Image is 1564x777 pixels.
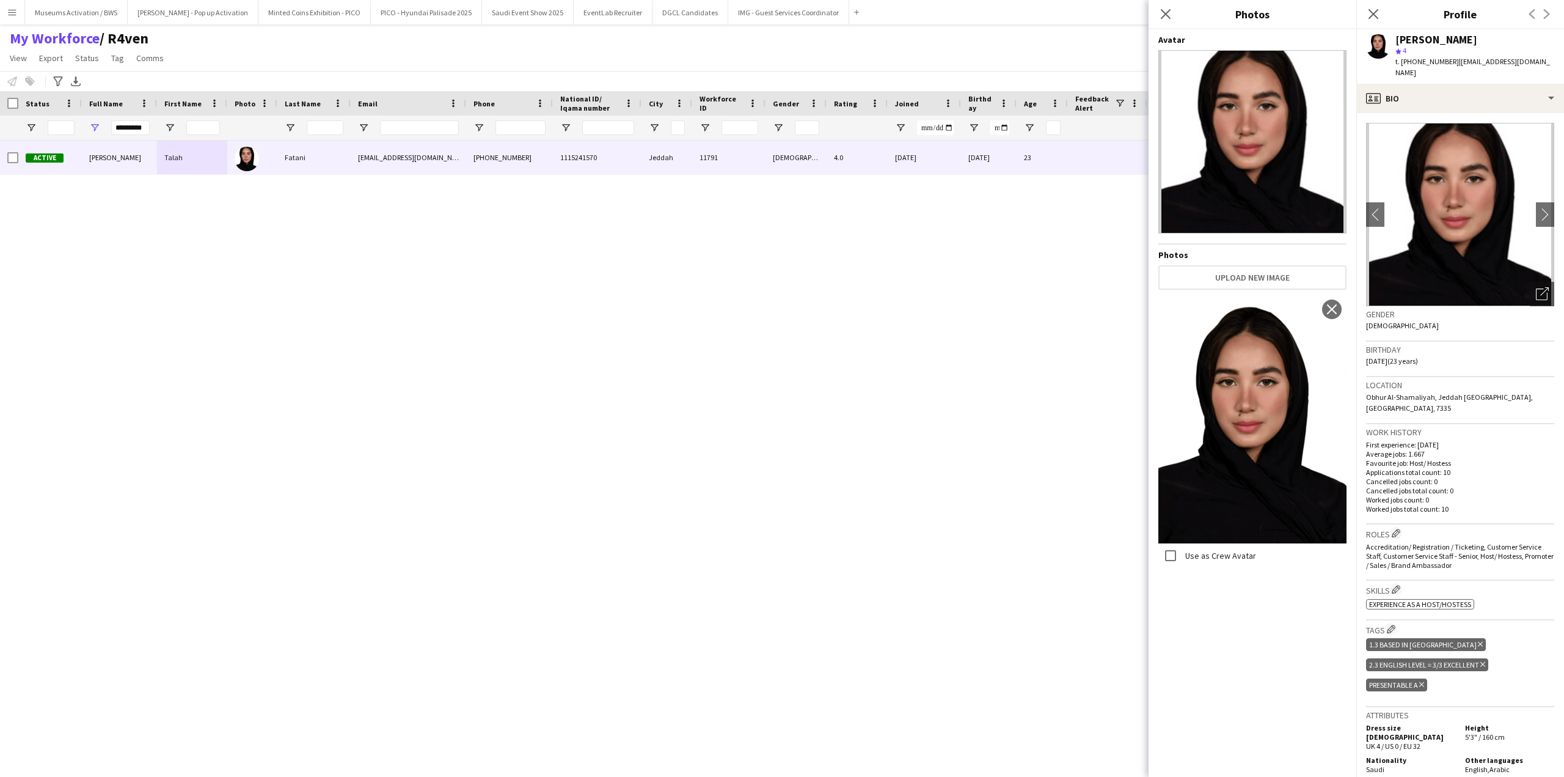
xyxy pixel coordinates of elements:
[1530,282,1554,306] div: Open photos pop-in
[1366,638,1486,651] div: 1.3 Based in [GEOGRAPHIC_DATA]
[371,1,482,24] button: PICO - Hyundai Palisade 2025
[1024,122,1035,133] button: Open Filter Menu
[51,74,65,89] app-action-btn: Advanced filters
[1366,542,1554,570] span: Accreditation/ Registration / Ticketing, Customer Service Staff, Customer Service Staff - Senior,...
[1366,449,1554,458] p: Average jobs: 1.667
[795,120,819,135] input: Gender Filter Input
[1366,504,1554,514] p: Worked jobs total count: 10
[186,120,220,135] input: First Name Filter Input
[380,120,459,135] input: Email Filter Input
[1366,458,1554,468] p: Favourite job: Host/ Hostess
[968,94,995,112] span: Birthday
[1366,321,1439,330] span: [DEMOGRAPHIC_DATA]
[1366,495,1554,504] p: Worked jobs count: 0
[649,99,663,108] span: City
[1147,141,1209,174] div: 1.3 Based in [GEOGRAPHIC_DATA], 2.3 English Level = 3/3 Excellent , Presentable A
[235,99,255,108] span: Photo
[277,141,351,174] div: Fatani
[1366,765,1384,774] span: Saudi
[1366,427,1554,438] h3: Work history
[560,94,619,112] span: National ID/ Iqama number
[285,122,296,133] button: Open Filter Menu
[1356,84,1564,113] div: Bio
[1395,57,1550,77] span: | [EMAIL_ADDRESS][DOMAIN_NAME]
[358,99,378,108] span: Email
[26,153,64,163] span: Active
[1158,265,1347,290] button: Upload new image
[136,53,164,64] span: Comms
[1075,94,1114,112] span: Feedback Alert
[728,1,849,24] button: IMG - Guest Services Coordinator
[1369,600,1471,609] span: Experience as a Host/Hostess
[1366,658,1488,671] div: 2.3 English Level = 3/3 Excellent
[773,122,784,133] button: Open Filter Menu
[671,120,685,135] input: City Filter Input
[1366,679,1427,691] div: Presentable A
[34,50,68,66] a: Export
[968,122,979,133] button: Open Filter Menu
[10,29,100,48] a: My Workforce
[1158,249,1347,260] h4: Photos
[100,29,148,48] span: R4ven
[1158,50,1347,234] img: Crew avatar
[560,122,571,133] button: Open Filter Menu
[1366,742,1420,751] span: UK 4 / US 0 / EU 32
[700,122,711,133] button: Open Filter Menu
[990,120,1009,135] input: Birthday Filter Input
[1366,527,1554,540] h3: Roles
[351,141,466,174] div: [EMAIL_ADDRESS][DOMAIN_NAME]
[1465,756,1554,765] h5: Other languages
[1183,550,1256,561] label: Use as Crew Avatar
[128,1,258,24] button: [PERSON_NAME] - Pop up Activation
[473,99,495,108] span: Phone
[649,122,660,133] button: Open Filter Menu
[1366,440,1554,449] p: First experience: [DATE]
[26,122,37,133] button: Open Filter Menu
[473,122,484,133] button: Open Filter Menu
[111,120,150,135] input: Full Name Filter Input
[582,120,634,135] input: National ID/ Iqama number Filter Input
[1366,710,1554,721] h3: Attributes
[1366,723,1455,742] h5: Dress size [DEMOGRAPHIC_DATA]
[1158,295,1347,543] img: Crew photo 935649
[10,53,27,64] span: View
[827,141,888,174] div: 4.0
[1046,120,1061,135] input: Age Filter Input
[895,99,919,108] span: Joined
[1366,583,1554,596] h3: Skills
[70,50,104,66] a: Status
[1366,756,1455,765] h5: Nationality
[1158,34,1347,45] h4: Avatar
[888,141,961,174] div: [DATE]
[773,99,799,108] span: Gender
[89,153,141,162] span: [PERSON_NAME]
[1149,6,1356,22] h3: Photos
[164,99,202,108] span: First Name
[961,141,1017,174] div: [DATE]
[258,1,371,24] button: Minted Coins Exhibition - PICO
[466,141,553,174] div: [PHONE_NUMBER]
[25,1,128,24] button: Museums Activation / BWS
[157,141,227,174] div: Talah
[1465,732,1505,742] span: 5'3" / 160 cm
[722,120,758,135] input: Workforce ID Filter Input
[164,122,175,133] button: Open Filter Menu
[1356,6,1564,22] h3: Profile
[235,147,259,171] img: Talah Fatani
[1489,765,1510,774] span: Arabic
[652,1,728,24] button: DGCL Candidates
[641,141,692,174] div: Jeddah
[26,99,49,108] span: Status
[895,122,906,133] button: Open Filter Menu
[1366,477,1554,486] p: Cancelled jobs count: 0
[1403,46,1406,55] span: 4
[692,141,766,174] div: 11791
[358,122,369,133] button: Open Filter Menu
[1395,34,1477,45] div: [PERSON_NAME]
[1366,623,1554,636] h3: Tags
[68,74,83,89] app-action-btn: Export XLSX
[5,50,32,66] a: View
[89,122,100,133] button: Open Filter Menu
[1395,57,1459,66] span: t. [PHONE_NUMBER]
[131,50,169,66] a: Comms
